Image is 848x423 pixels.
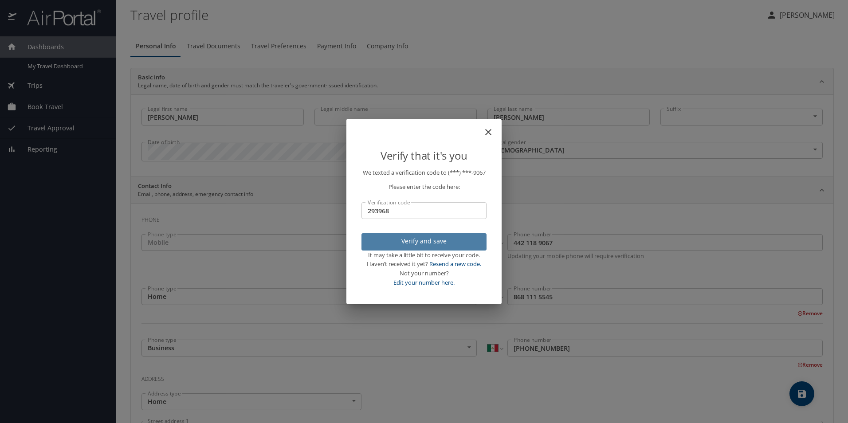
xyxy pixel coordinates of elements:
[487,122,498,133] button: close
[361,251,487,260] div: It may take a little bit to receive your code.
[361,147,487,164] p: Verify that it's you
[361,182,487,192] p: Please enter the code here:
[361,168,487,177] p: We texted a verification code to (***) ***- 9067
[393,278,455,286] a: Edit your number here.
[361,259,487,269] div: Haven’t received it yet?
[361,269,487,278] div: Not your number?
[429,260,481,268] a: Resend a new code.
[369,236,479,247] span: Verify and save
[361,233,487,251] button: Verify and save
